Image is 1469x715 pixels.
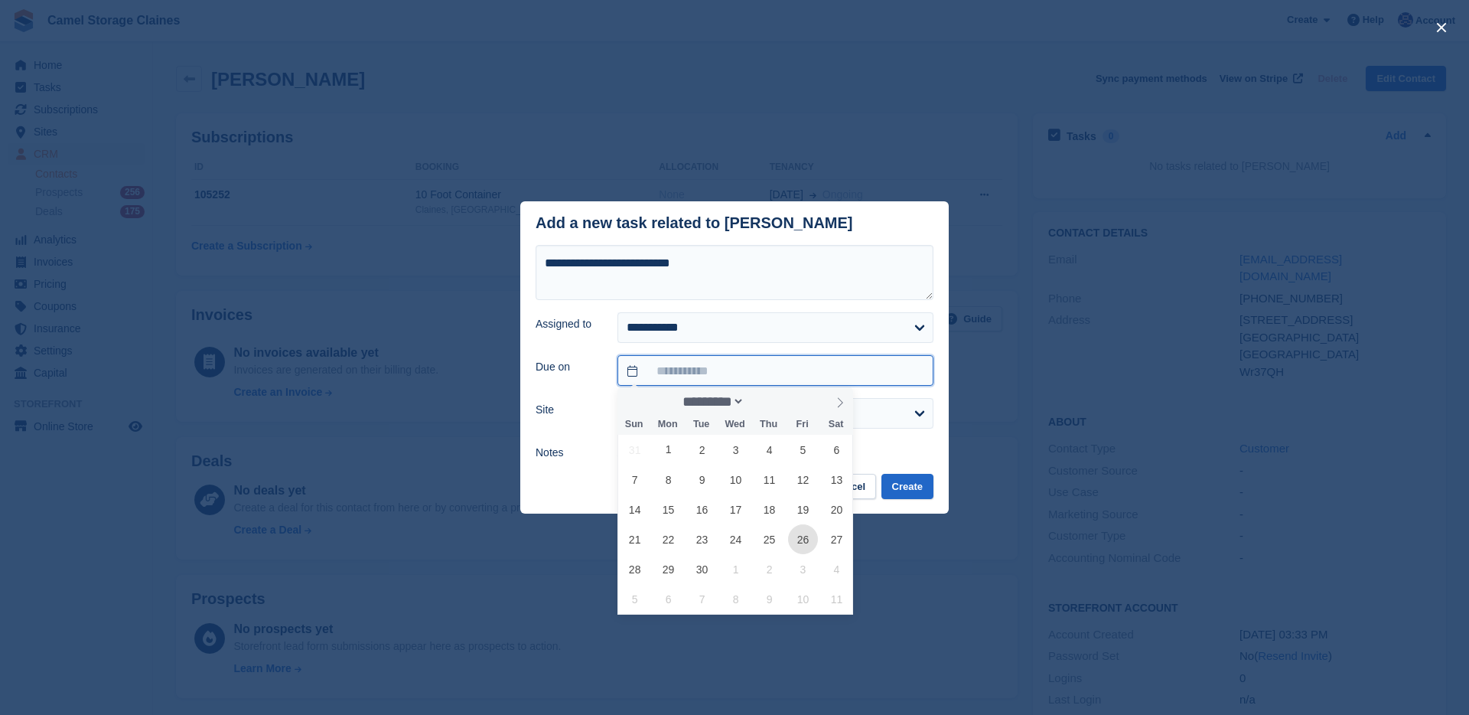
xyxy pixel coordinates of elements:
[536,359,599,375] label: Due on
[754,524,784,554] span: September 25, 2025
[788,435,818,465] span: September 5, 2025
[620,495,650,524] span: September 14, 2025
[1429,15,1454,40] button: close
[822,524,852,554] span: September 27, 2025
[754,584,784,614] span: October 9, 2025
[651,420,685,429] span: Mon
[687,584,717,614] span: October 7, 2025
[687,495,717,524] span: September 16, 2025
[754,495,784,524] span: September 18, 2025
[822,584,852,614] span: October 11, 2025
[620,465,650,495] span: September 7, 2025
[788,554,818,584] span: October 3, 2025
[685,420,718,429] span: Tue
[788,495,818,524] span: September 19, 2025
[819,420,853,429] span: Sat
[822,495,852,524] span: September 20, 2025
[653,554,683,584] span: September 29, 2025
[687,465,717,495] span: September 9, 2025
[822,465,852,495] span: September 13, 2025
[677,393,744,410] select: Month
[536,214,853,232] div: Add a new task related to [PERSON_NAME]
[721,524,751,554] span: September 24, 2025
[653,584,683,614] span: October 6, 2025
[653,435,683,465] span: September 1, 2025
[822,554,852,584] span: October 4, 2025
[721,435,751,465] span: September 3, 2025
[718,420,752,429] span: Wed
[788,524,818,554] span: September 26, 2025
[536,445,599,461] label: Notes
[881,474,933,499] button: Create
[687,554,717,584] span: September 30, 2025
[687,435,717,465] span: September 2, 2025
[788,584,818,614] span: October 10, 2025
[617,420,651,429] span: Sun
[620,524,650,554] span: September 21, 2025
[822,435,852,465] span: September 6, 2025
[620,435,650,465] span: August 31, 2025
[744,393,793,410] input: Year
[754,465,784,495] span: September 11, 2025
[721,495,751,524] span: September 17, 2025
[620,584,650,614] span: October 5, 2025
[788,465,818,495] span: September 12, 2025
[721,584,751,614] span: October 8, 2025
[752,420,786,429] span: Thu
[754,554,784,584] span: October 2, 2025
[687,524,717,554] span: September 23, 2025
[536,316,599,332] label: Assigned to
[721,554,751,584] span: October 1, 2025
[653,524,683,554] span: September 22, 2025
[653,465,683,495] span: September 8, 2025
[620,554,650,584] span: September 28, 2025
[754,435,784,465] span: September 4, 2025
[536,402,599,418] label: Site
[653,495,683,524] span: September 15, 2025
[786,420,819,429] span: Fri
[721,465,751,495] span: September 10, 2025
